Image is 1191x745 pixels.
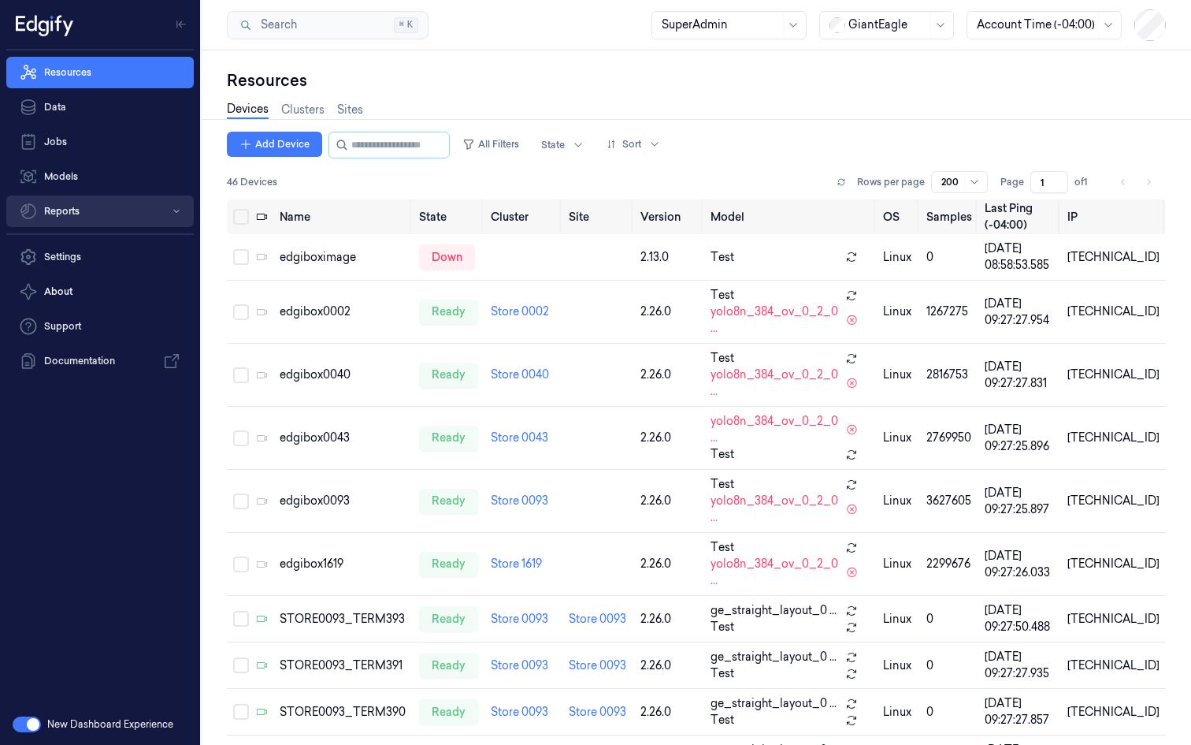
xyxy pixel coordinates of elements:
[985,485,1055,518] div: [DATE] 09:27:25.897
[711,649,837,665] span: ge_straight_layout_0 ...
[920,199,978,234] th: Samples
[1112,171,1159,193] nav: pagination
[227,175,277,189] span: 46 Devices
[233,209,249,225] button: Select all
[280,657,406,674] div: STORE0093_TERM391
[640,556,697,572] div: 2.26.0
[985,695,1055,728] div: [DATE] 09:27:27.857
[640,430,697,446] div: 2.26.0
[491,494,548,508] a: Store 0093
[1067,556,1159,572] div: [TECHNICAL_ID]
[857,175,925,189] p: Rows per page
[1067,249,1159,266] div: [TECHNICAL_ID]
[419,489,478,514] div: ready
[704,199,877,234] th: Model
[281,102,325,118] a: Clusters
[711,350,734,367] span: Test
[883,611,914,628] p: linux
[337,102,363,118] a: Sites
[711,493,840,526] span: yolo8n_384_ov_0_2_0 ...
[877,199,920,234] th: OS
[640,304,697,320] div: 2.26.0
[280,430,406,446] div: edgibox0043
[569,612,626,626] a: Store 0093
[1000,175,1024,189] span: Page
[711,476,734,493] span: Test
[6,196,194,227] button: Reports
[233,249,249,265] button: Select row
[883,249,914,266] p: linux
[711,413,840,446] span: yolo8n_384_ov_0_2_0 ...
[491,430,548,445] a: Store 0043
[711,602,837,619] span: ge_straight_layout_0 ...
[419,244,475,270] div: down
[273,199,413,234] th: Name
[280,367,406,383] div: edgibox0040
[419,606,478,631] div: ready
[1067,704,1159,721] div: [TECHNICAL_ID]
[6,161,194,192] a: Models
[233,557,249,572] button: Select row
[926,304,972,320] div: 1267275
[926,657,972,674] div: 0
[491,658,548,672] a: Store 0093
[985,359,1055,392] div: [DATE] 09:27:27.831
[985,422,1055,455] div: [DATE] 09:27:25.896
[926,367,972,383] div: 2816753
[883,304,914,320] p: linux
[640,704,697,721] div: 2.26.0
[883,367,914,383] p: linux
[280,249,406,266] div: edgiboximage
[254,17,297,33] span: Search
[419,426,478,451] div: ready
[640,611,697,628] div: 2.26.0
[711,712,734,728] span: Test
[711,367,840,400] span: yolo8n_384_ov_0_2_0 ...
[169,12,194,37] button: Toggle Navigation
[640,249,697,266] div: 2.13.0
[419,653,478,678] div: ready
[985,548,1055,581] div: [DATE] 09:27:26.033
[926,249,972,266] div: 0
[280,304,406,320] div: edgibox0002
[6,126,194,158] a: Jobs
[985,649,1055,682] div: [DATE] 09:27:27.935
[640,493,697,509] div: 2.26.0
[419,552,478,577] div: ready
[233,611,249,627] button: Select row
[1061,199,1166,234] th: IP
[711,619,734,635] span: Test
[233,430,249,446] button: Select row
[985,296,1055,329] div: [DATE] 09:27:27.954
[978,199,1061,234] th: Last Ping (-04:00)
[491,367,549,382] a: Store 0040
[419,363,478,388] div: ready
[233,704,249,720] button: Select row
[491,705,548,719] a: Store 0093
[1067,493,1159,509] div: [TECHNICAL_ID]
[985,602,1055,635] div: [DATE] 09:27:50.488
[711,446,734,463] span: Test
[233,494,249,509] button: Select row
[233,657,249,673] button: Select row
[227,101,269,119] a: Devices
[6,276,194,307] button: About
[1067,611,1159,628] div: [TECHNICAL_ID]
[484,199,562,234] th: Cluster
[926,611,972,628] div: 0
[233,304,249,320] button: Select row
[280,704,406,721] div: STORE0093_TERM390
[926,704,972,721] div: 0
[926,430,972,446] div: 2769950
[883,704,914,721] p: linux
[569,658,626,672] a: Store 0093
[227,11,429,39] button: Search⌘K
[419,300,478,325] div: ready
[883,657,914,674] p: linux
[569,705,626,719] a: Store 0093
[640,367,697,383] div: 2.26.0
[562,199,635,234] th: Site
[985,240,1055,274] div: [DATE] 08:58:53.585
[711,304,840,337] span: yolo8n_384_ov_0_2_0 ...
[6,57,194,88] a: Resources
